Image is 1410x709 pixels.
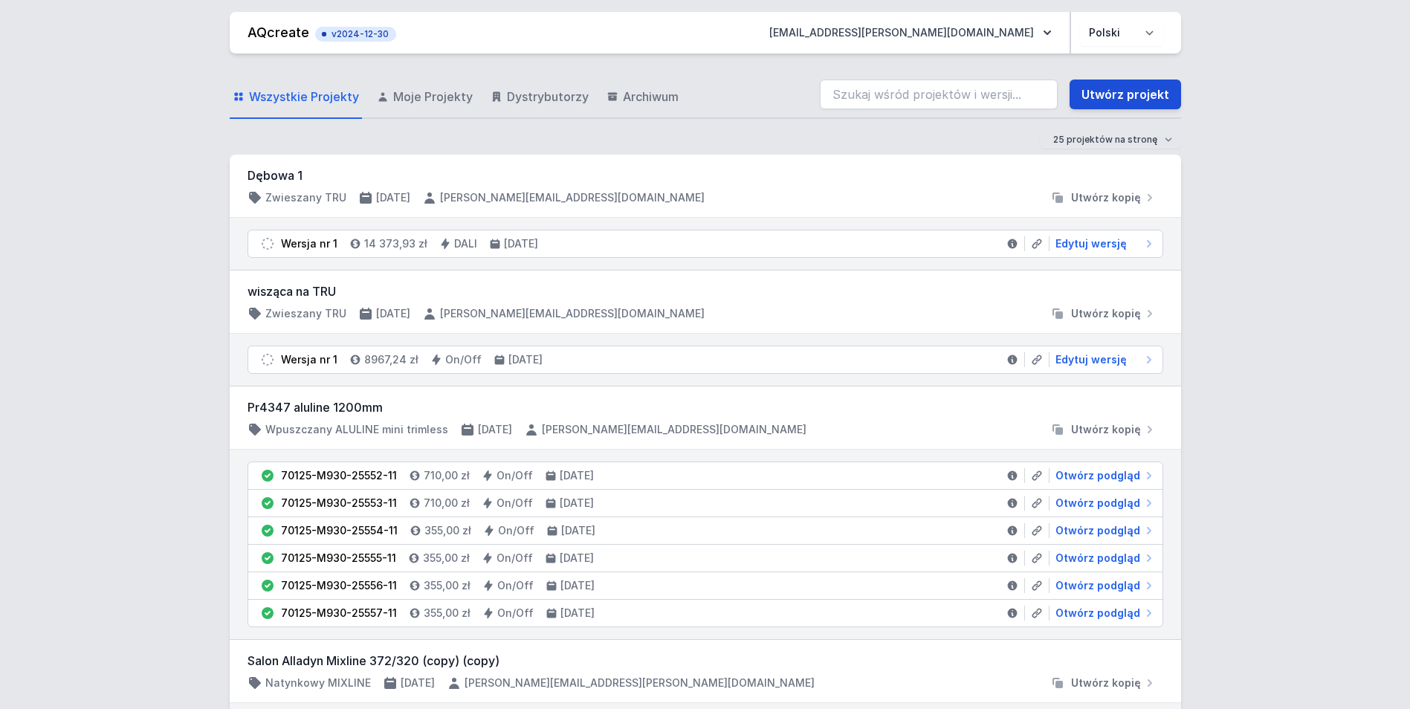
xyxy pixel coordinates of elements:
[560,578,595,593] h4: [DATE]
[281,551,396,566] div: 70125-M930-25555-11
[393,88,473,106] span: Moje Projekty
[498,523,534,538] h4: On/Off
[260,236,275,251] img: draft.svg
[248,25,309,40] a: AQcreate
[248,282,1163,300] h3: wisząca na TRU
[424,496,470,511] h4: 710,00 zł
[424,468,470,483] h4: 710,00 zł
[424,606,470,621] h4: 355,00 zł
[315,24,396,42] button: v2024-12-30
[497,468,533,483] h4: On/Off
[1055,352,1127,367] span: Edytuj wersję
[1050,578,1157,593] a: Otwórz podgląd
[1071,422,1141,437] span: Utwórz kopię
[248,398,1163,416] h3: Pr4347 aluline 1200mm
[604,76,682,119] a: Archiwum
[1071,190,1141,205] span: Utwórz kopię
[560,606,595,621] h4: [DATE]
[623,88,679,106] span: Archiwum
[281,352,337,367] div: Wersja nr 1
[248,166,1163,184] h3: Dębowa 1
[478,422,512,437] h4: [DATE]
[440,190,705,205] h4: [PERSON_NAME][EMAIL_ADDRESS][DOMAIN_NAME]
[1055,578,1140,593] span: Otwórz podgląd
[1050,606,1157,621] a: Otwórz podgląd
[1050,523,1157,538] a: Otwórz podgląd
[281,606,397,621] div: 70125-M930-25557-11
[364,352,418,367] h4: 8967,24 zł
[364,236,427,251] h4: 14 373,93 zł
[820,80,1058,109] input: Szukaj wśród projektów i wersji...
[265,190,346,205] h4: Zwieszany TRU
[542,422,806,437] h4: [PERSON_NAME][EMAIL_ADDRESS][DOMAIN_NAME]
[1050,551,1157,566] a: Otwórz podgląd
[1044,306,1163,321] button: Utwórz kopię
[445,352,482,367] h4: On/Off
[260,352,275,367] img: draft.svg
[1044,190,1163,205] button: Utwórz kopię
[374,76,476,119] a: Moje Projekty
[265,422,448,437] h4: Wpuszczany ALULINE mini trimless
[1044,676,1163,690] button: Utwórz kopię
[281,468,397,483] div: 70125-M930-25552-11
[265,306,346,321] h4: Zwieszany TRU
[281,236,337,251] div: Wersja nr 1
[465,676,815,690] h4: [PERSON_NAME][EMAIL_ADDRESS][PERSON_NAME][DOMAIN_NAME]
[1050,236,1157,251] a: Edytuj wersję
[1071,306,1141,321] span: Utwórz kopię
[1044,422,1163,437] button: Utwórz kopię
[560,551,594,566] h4: [DATE]
[1050,468,1157,483] a: Otwórz podgląd
[440,306,705,321] h4: [PERSON_NAME][EMAIL_ADDRESS][DOMAIN_NAME]
[757,19,1064,46] button: [EMAIL_ADDRESS][PERSON_NAME][DOMAIN_NAME]
[248,652,1163,670] h3: Salon Alladyn Mixline 372/320 (copy) (copy)
[281,523,398,538] div: 70125-M930-25554-11
[376,190,410,205] h4: [DATE]
[1055,468,1140,483] span: Otwórz podgląd
[265,676,371,690] h4: Natynkowy MIXLINE
[1055,236,1127,251] span: Edytuj wersję
[423,551,470,566] h4: 355,00 zł
[323,28,389,40] span: v2024-12-30
[497,496,533,511] h4: On/Off
[249,88,359,106] span: Wszystkie Projekty
[560,496,594,511] h4: [DATE]
[560,468,594,483] h4: [DATE]
[1055,523,1140,538] span: Otwórz podgląd
[1055,606,1140,621] span: Otwórz podgląd
[454,236,477,251] h4: DALI
[401,676,435,690] h4: [DATE]
[1055,551,1140,566] span: Otwórz podgląd
[488,76,592,119] a: Dystrybutorzy
[424,523,471,538] h4: 355,00 zł
[1050,352,1157,367] a: Edytuj wersję
[1070,80,1181,109] a: Utwórz projekt
[504,236,538,251] h4: [DATE]
[376,306,410,321] h4: [DATE]
[1071,676,1141,690] span: Utwórz kopię
[281,496,397,511] div: 70125-M930-25553-11
[1050,496,1157,511] a: Otwórz podgląd
[508,352,543,367] h4: [DATE]
[424,578,470,593] h4: 355,00 zł
[230,76,362,119] a: Wszystkie Projekty
[1055,496,1140,511] span: Otwórz podgląd
[561,523,595,538] h4: [DATE]
[497,606,534,621] h4: On/Off
[1080,19,1163,46] select: Wybierz język
[497,551,533,566] h4: On/Off
[497,578,534,593] h4: On/Off
[281,578,397,593] div: 70125-M930-25556-11
[507,88,589,106] span: Dystrybutorzy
